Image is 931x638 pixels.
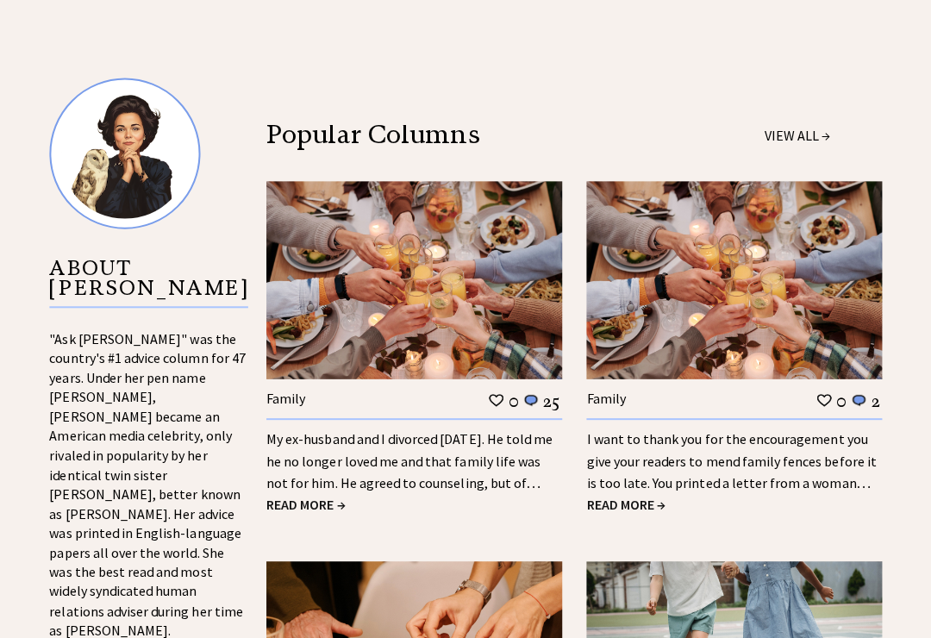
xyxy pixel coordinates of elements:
[507,387,519,410] td: 0
[585,428,873,510] a: I want to thank you for the encouragement you give your readers to mend family fences before it i...
[833,387,845,410] td: 0
[847,391,865,406] img: message_round%201.png
[813,390,830,406] img: heart_outline%201.png
[867,387,878,410] td: 2
[487,390,504,406] img: heart_outline%201.png
[267,124,634,143] div: Popular Columns
[52,78,202,228] img: Ann8%20v2%20small.png
[267,387,306,404] a: Family
[585,387,624,404] a: Family
[541,387,559,410] td: 25
[267,180,561,376] img: family.jpg
[522,391,539,406] img: message_round%201.png
[267,492,346,510] a: READ MORE →
[762,126,828,143] a: VIEW ALL →
[585,180,879,376] img: family.jpg
[585,492,664,510] a: READ MORE →
[52,257,249,306] p: ABOUT [PERSON_NAME]
[267,428,552,510] a: My ex-husband and I divorced [DATE]. He told me he no longer loved me and that family life was no...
